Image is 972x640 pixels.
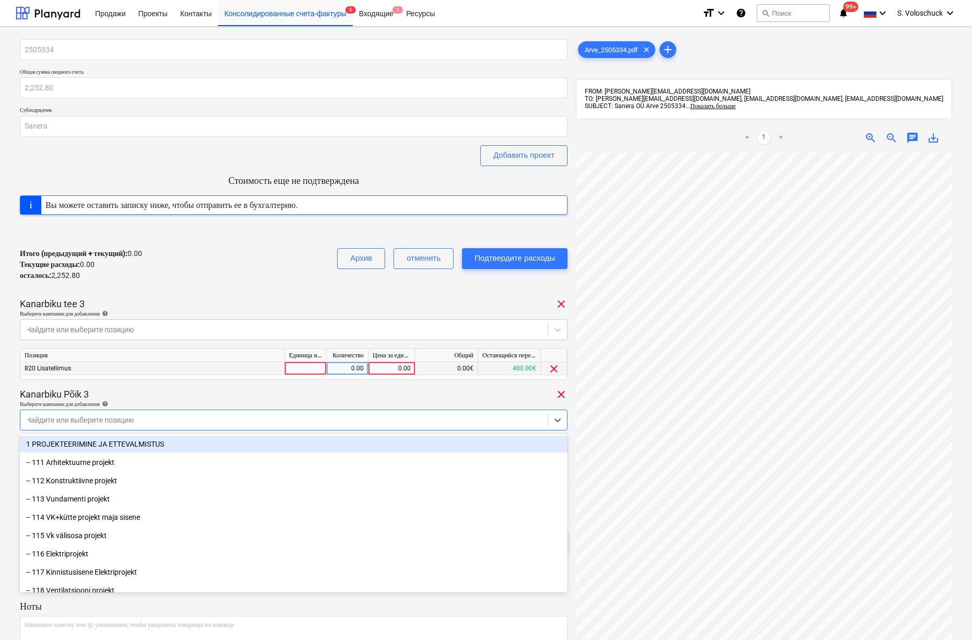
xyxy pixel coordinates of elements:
div: Добавить проект [493,148,554,162]
p: 2,252.80 [20,270,80,281]
i: keyboard_arrow_down [715,7,727,19]
div: 400.00€ [478,362,541,375]
strong: Текущие расходы : [20,260,80,269]
span: Arve_2505334.pdf [578,46,644,54]
i: format_size [702,7,715,19]
div: Единица измерения [285,349,327,362]
div: отменить [407,251,441,265]
button: отменить [394,248,454,269]
i: notifications [838,7,849,19]
div: -- 112 Konstruktiivne projekt [20,472,568,489]
span: Показать больше [690,102,736,110]
div: Архив [350,251,372,265]
input: Название сводной накладной [20,39,568,60]
p: Стоимость еще не подтверждена [20,174,568,187]
i: База знаний [736,7,746,19]
p: Kanarbiku Põik 3 [20,388,89,401]
i: keyboard_arrow_down [876,7,889,19]
p: Kanarbiku tee 3 [20,298,85,310]
span: clear [555,388,568,401]
div: -- 114 VK+kütte projekt maja sisene [20,509,568,526]
button: Архив [337,248,385,269]
span: help [100,401,108,407]
span: chat [906,132,919,144]
p: Ноты [20,600,568,613]
div: 0.00€ [415,362,478,375]
p: Общая сумма сводного счета [20,68,568,77]
div: 1 PROJEKTEERIMINE JA ETTEVALMISTUS [20,436,568,452]
div: -- 111 Arhitektuurne projekt [20,454,568,471]
button: Подтвердите расходы [462,248,568,269]
div: -- 116 Elektriprojekt [20,545,568,562]
span: clear [555,298,568,310]
span: zoom_in [864,132,877,144]
span: 99+ [843,2,859,12]
span: 3 [345,6,356,14]
div: Arve_2505334.pdf [578,41,655,58]
a: Page 1 is your current page [758,132,770,144]
div: Подтвердите расходы [475,251,555,265]
p: Субподрядчик [20,107,568,115]
span: 1 [392,6,403,14]
span: zoom_out [885,132,898,144]
div: 0.00 [373,362,411,375]
div: Остающийся пересмотренный бюджет [478,349,541,362]
span: clear [640,43,653,56]
span: FROM: [PERSON_NAME][EMAIL_ADDRESS][DOMAIN_NAME] [585,88,750,95]
span: add [662,43,674,56]
div: -- 115 Vk välisosa projekt [20,527,568,544]
div: Цена за единицу товара [368,349,415,362]
div: -- 117 Kinnistusisene Elektriprojekt [20,564,568,580]
div: Вы можете оставить записку ниже, чтобы отправить ее в бухгалтерию. [45,200,298,210]
span: save_alt [927,132,940,144]
div: Выберите кампании для добавления [20,401,568,408]
div: Количество [327,349,368,362]
p: 0.00 [20,248,142,259]
span: TO: [PERSON_NAME][EMAIL_ADDRESS][DOMAIN_NAME], [EMAIL_ADDRESS][DOMAIN_NAME], [EMAIL_ADDRESS][DOMA... [585,95,943,102]
strong: осталось : [20,271,51,280]
button: Поиск [757,4,830,22]
p: 0.00 [20,259,95,270]
span: S. Voloschuck [897,9,943,17]
a: Next page [774,132,787,144]
input: Общая сумма сводного счета [20,77,568,98]
a: Previous page [741,132,754,144]
i: keyboard_arrow_down [944,7,956,19]
strong: Итого (предыдущий + текущий) : [20,249,128,258]
div: 0.00 [331,362,364,375]
div: Позиция [20,349,285,362]
div: Общий [415,349,478,362]
input: Субподрядчик [20,116,568,137]
div: -- 113 Vundamenti projekt [20,491,568,507]
div: -- 118 Ventilatsiooni projekt [20,582,568,599]
span: SUBJECT: Sanera OÜ Arve 2505334 [585,102,686,110]
span: clear [548,363,560,375]
span: help [100,310,108,317]
button: Добавить проект [480,145,568,166]
span: 820 Lisatellimus [25,365,71,372]
span: ... [686,102,736,110]
span: search [761,9,770,17]
div: Выберите кампании для добавления [20,310,568,317]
